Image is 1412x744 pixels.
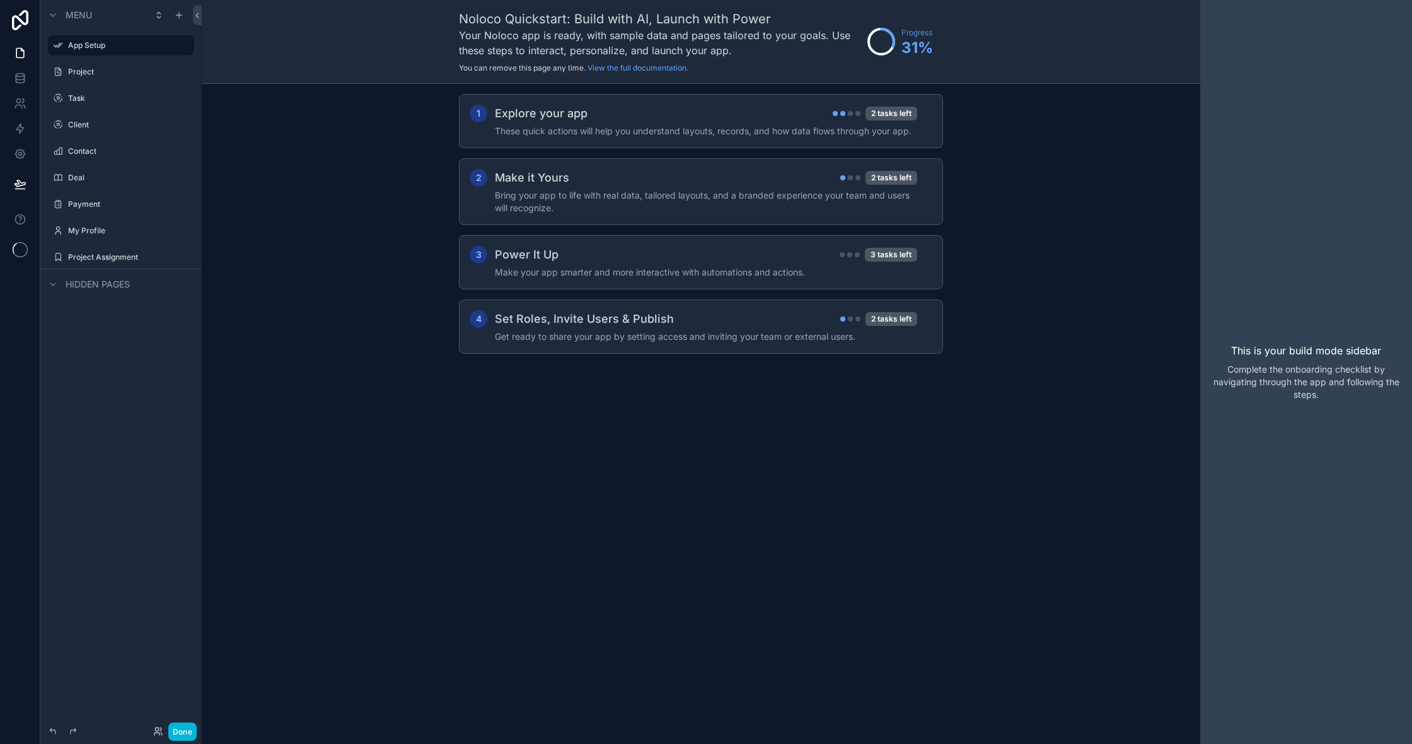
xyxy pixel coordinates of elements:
span: Progress [901,28,933,38]
label: Client [68,120,192,130]
h1: Noloco Quickstart: Build with AI, Launch with Power [459,10,861,28]
label: Task [68,93,192,103]
label: App Setup [68,40,187,50]
span: 31 % [901,38,933,58]
span: Menu [66,9,92,21]
label: Payment [68,199,192,209]
p: This is your build mode sidebar [1231,343,1381,358]
label: Project Assignment [68,252,192,262]
button: Done [168,723,197,741]
span: You can remove this page any time. [459,63,586,73]
span: Hidden pages [66,278,130,291]
label: Project [68,67,192,77]
label: Deal [68,173,192,183]
h3: Your Noloco app is ready, with sample data and pages tailored to your goals. Use these steps to i... [459,28,861,58]
label: My Profile [68,226,192,236]
label: Contact [68,146,192,156]
a: View the full documentation. [587,63,688,73]
p: Complete the onboarding checklist by navigating through the app and following the steps. [1210,363,1402,401]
